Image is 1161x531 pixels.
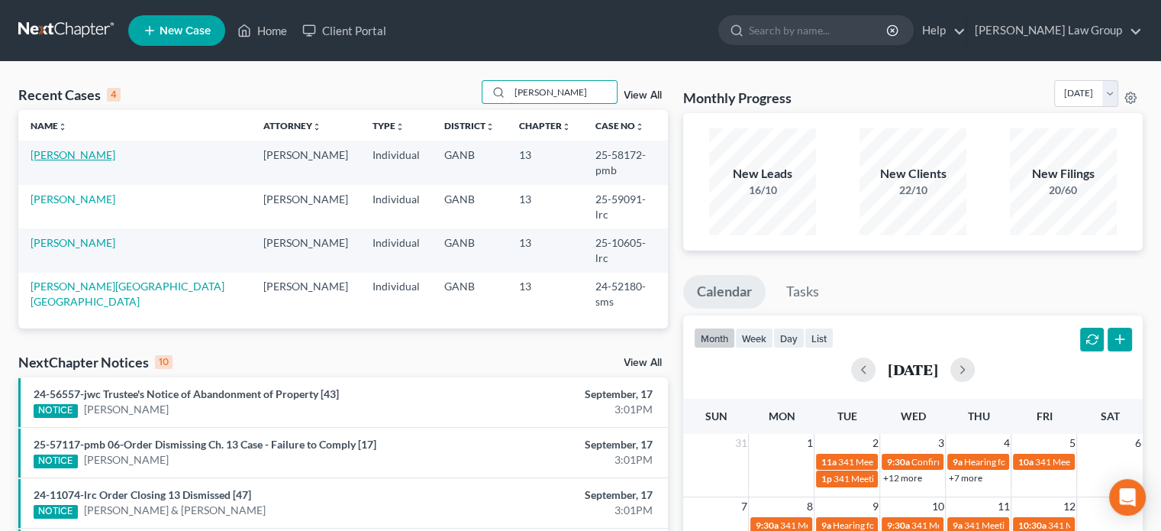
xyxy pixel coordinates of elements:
[155,355,173,369] div: 10
[372,120,405,131] a: Typeunfold_more
[882,472,921,484] a: +12 more
[755,520,778,531] span: 9:30a
[562,122,571,131] i: unfold_more
[295,17,394,44] a: Client Portal
[1010,183,1117,198] div: 20/60
[251,228,360,272] td: [PERSON_NAME]
[1109,479,1146,516] div: Open Intercom Messenger
[18,353,173,371] div: NextChapter Notices
[837,410,857,423] span: Tue
[251,141,360,184] td: [PERSON_NAME]
[952,520,962,531] span: 9a
[360,185,432,228] td: Individual
[456,402,653,417] div: 3:01PM
[635,122,644,131] i: unfold_more
[583,141,668,184] td: 25-58172-pmb
[1134,434,1143,452] span: 6
[507,228,583,272] td: 13
[1017,520,1046,531] span: 10:30a
[432,273,507,316] td: GANB
[805,328,834,348] button: list
[34,455,78,468] div: NOTICE
[1010,165,1117,183] div: New Filings
[31,193,115,206] a: [PERSON_NAME]
[251,185,360,228] td: [PERSON_NAME]
[900,410,925,423] span: Wed
[583,185,668,228] td: 25-59091-lrc
[694,328,735,348] button: month
[456,452,653,468] div: 3:01PM
[683,275,766,309] a: Calendar
[930,497,945,516] span: 10
[84,452,169,468] a: [PERSON_NAME]
[779,520,998,531] span: 341 Meeting for [PERSON_NAME] & [PERSON_NAME]
[263,120,321,131] a: Attorneyunfold_more
[34,488,251,501] a: 24-11074-lrc Order Closing 13 Dismissed [47]
[84,402,169,417] a: [PERSON_NAME]
[821,456,836,468] span: 11a
[805,497,814,516] span: 8
[1036,410,1052,423] span: Fri
[833,473,970,484] span: 341 Meeting for [PERSON_NAME]
[395,122,405,131] i: unfold_more
[160,25,211,37] span: New Case
[709,165,816,183] div: New Leads
[683,89,792,107] h3: Monthly Progress
[34,438,376,451] a: 25-57117-pmb 06-Order Dismissing Ch. 13 Case - Failure to Comply [17]
[837,456,975,468] span: 341 Meeting for [PERSON_NAME]
[31,236,115,249] a: [PERSON_NAME]
[735,328,773,348] button: week
[456,503,653,518] div: 3:01PM
[31,120,67,131] a: Nameunfold_more
[773,328,805,348] button: day
[963,520,1101,531] span: 341 Meeting for [PERSON_NAME]
[432,141,507,184] td: GANB
[1067,434,1076,452] span: 5
[948,472,982,484] a: +7 more
[31,280,224,308] a: [PERSON_NAME][GEOGRAPHIC_DATA][GEOGRAPHIC_DATA]
[911,456,1085,468] span: Confirmation Hearing for [PERSON_NAME]
[360,228,432,272] td: Individual
[870,497,879,516] span: 9
[456,487,653,503] div: September, 17
[583,228,668,272] td: 25-10605-lrc
[821,473,831,484] span: 1p
[360,141,432,184] td: Individual
[510,81,617,103] input: Search by name...
[34,387,339,400] a: 24-56557-jwc Trustee's Notice of Abandonment of Property [43]
[709,183,816,198] div: 16/10
[595,120,644,131] a: Case Nounfold_more
[360,273,432,316] td: Individual
[456,437,653,452] div: September, 17
[34,404,78,418] div: NOTICE
[624,90,662,101] a: View All
[507,185,583,228] td: 13
[58,122,67,131] i: unfold_more
[911,520,1048,531] span: 341 Meeting for [PERSON_NAME]
[963,456,1143,468] span: Hearing for Kannathaporn [PERSON_NAME]
[34,505,78,519] div: NOTICE
[705,410,727,423] span: Sun
[768,410,795,423] span: Mon
[1001,434,1011,452] span: 4
[507,141,583,184] td: 13
[1061,497,1076,516] span: 12
[456,387,653,402] div: September, 17
[733,434,748,452] span: 31
[444,120,495,131] a: Districtunfold_more
[967,17,1142,44] a: [PERSON_NAME] Law Group
[936,434,945,452] span: 3
[952,456,962,468] span: 9a
[1017,456,1033,468] span: 10a
[870,434,879,452] span: 2
[821,520,830,531] span: 9a
[749,16,888,44] input: Search by name...
[84,503,266,518] a: [PERSON_NAME] & [PERSON_NAME]
[739,497,748,516] span: 7
[995,497,1011,516] span: 11
[507,273,583,316] td: 13
[914,17,966,44] a: Help
[583,273,668,316] td: 24-52180-sms
[18,86,121,104] div: Recent Cases
[1100,410,1119,423] span: Sat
